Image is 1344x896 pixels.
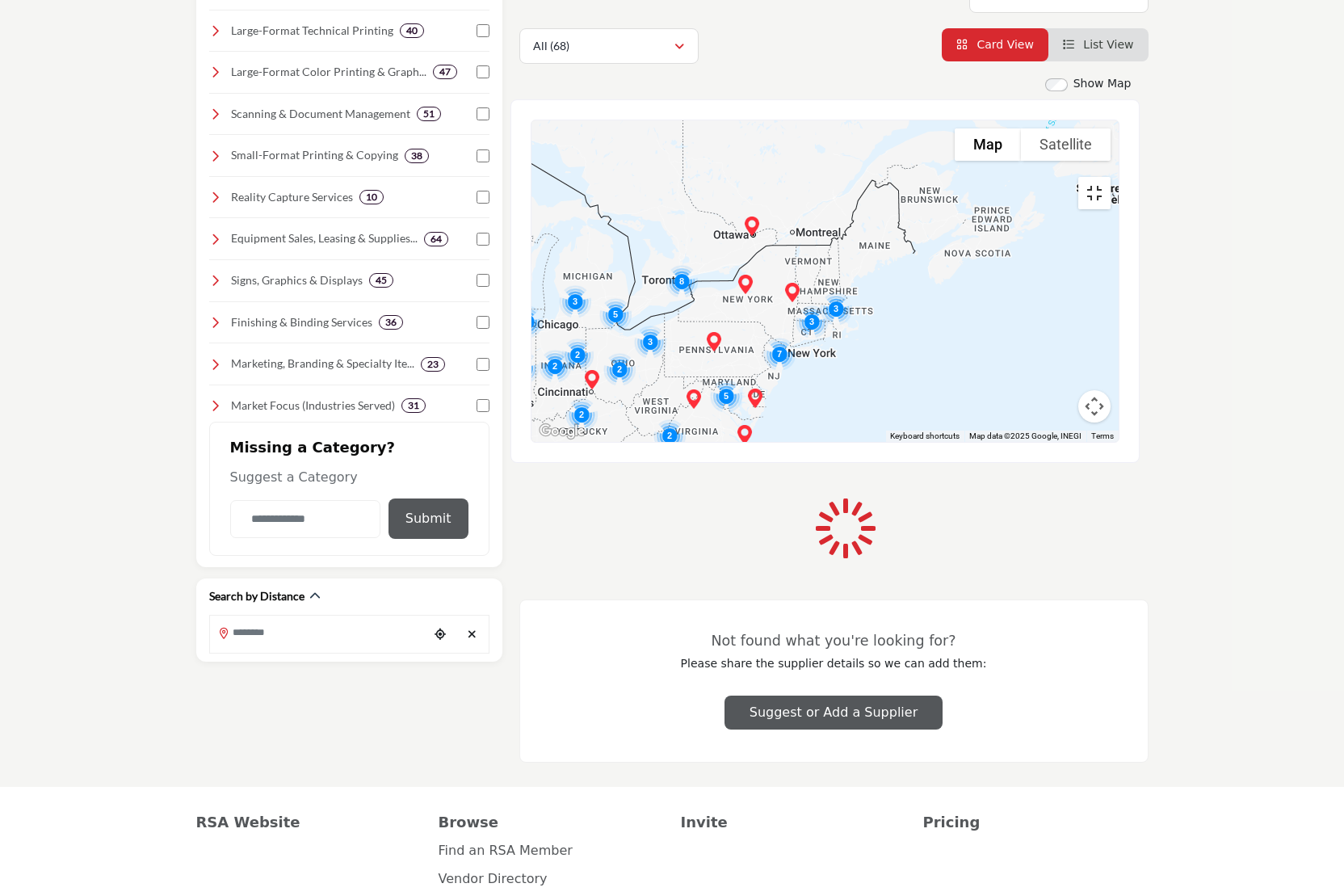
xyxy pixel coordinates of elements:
input: Search Location [210,617,428,649]
div: 64 Results For Equipment Sales, Leasing & Supplies [424,232,448,246]
h4: Small-Format Printing & Copying: Professional printing for black and white and color document pri... [231,147,398,163]
button: All (68) [519,28,699,64]
div: Cluster of 2 locations (1 HQ, 1 Branches) Click to view companies [559,392,604,437]
div: Cluster of 2 locations (0 HQ, 2 Branches) Click to view companies [500,345,545,390]
h4: Large-Format Color Printing & Graphics: Banners, posters, vehicle wraps, and presentation graphics. [231,64,426,80]
input: Select Market Focus (Industries Served) checkbox [477,399,489,412]
h4: Signs, Graphics & Displays: Exterior/interior building signs, trade show booths, event displays, ... [231,272,363,288]
div: 40 Results For Large-Format Technical Printing [400,23,424,38]
h2: Missing a Category? [230,439,468,468]
div: Northco Products (HQ) [776,276,808,309]
a: Open this area in Google Maps (opens a new window) [535,421,589,442]
a: Pricing [923,811,1149,833]
div: 45 Results For Signs, Graphics & Displays [369,273,393,288]
div: 31 Results For Market Focus (Industries Served) [401,398,426,413]
input: Select Equipment Sales, Leasing & Supplies checkbox [477,233,489,246]
h4: Large-Format Technical Printing: High-quality printing for blueprints, construction and architect... [231,23,393,39]
a: View Card [956,38,1034,51]
b: 38 [411,150,422,162]
p: Browse [439,811,664,833]
b: 51 [423,108,435,120]
div: Choose your current location [428,617,452,652]
b: 31 [408,400,419,411]
a: View List [1063,38,1134,51]
div: 51 Results For Scanning & Document Management [417,107,441,121]
h4: Equipment Sales, Leasing & Supplies: Equipment sales, leasing, service, and resale of plotters, s... [231,230,418,246]
button: Keyboard shortcuts [890,431,960,442]
span: Card View [976,38,1033,51]
a: Vendor Directory [439,871,548,886]
p: All (68) [533,38,569,54]
div: Cluster of 3 locations (2 HQ, 1 Branches) Click to view companies [789,299,834,344]
div: 38 Results For Small-Format Printing & Copying [405,149,429,163]
b: 23 [427,359,439,370]
span: Suggest or Add a Supplier [750,705,918,720]
b: 40 [406,25,418,36]
span: Please share the supplier details so we can add them: [681,657,987,670]
div: 36 Results For Finishing & Binding Services [379,315,403,330]
div: Drafting & Technical Supplies (Branch) [678,383,710,415]
h4: Marketing, Branding & Specialty Items: Design and creative services, marketing support, and speci... [231,355,414,372]
a: RSA Website [196,811,422,833]
h4: Reality Capture Services: Laser scanning, BIM modeling, photogrammetry, 3D scanning, and other ad... [231,189,353,205]
b: 36 [385,317,397,328]
li: Card View [942,28,1048,61]
div: Plan and Print Systems, Inc. (HQ) [729,268,762,301]
span: Suggest a Category [230,469,358,485]
button: Submit [388,498,468,539]
b: 10 [366,191,377,203]
b: 45 [376,275,387,286]
div: Jaru Copy Services (HQ) [698,326,730,358]
div: Cluster of 2 locations (1 HQ, 1 Branches) Click to view companies [555,332,600,377]
div: Cluster of 2 locations (1 HQ, 1 Branches) Click to view companies [647,413,692,458]
h3: Not found what you're looking for? [552,633,1115,650]
div: Cluster of 2 locations (1 HQ, 1 Branches) Click to view companies [597,347,642,392]
input: Select Large-Format Technical Printing checkbox [477,24,489,37]
button: Show street map [955,128,1021,161]
div: Cluster of 8 locations (1 HQ, 7 Branches) Click to view companies [659,259,704,304]
div: Reprodux Limited (Branch) [736,210,768,242]
b: 47 [439,66,451,78]
input: Select Large-Format Color Printing & Graphics checkbox [477,65,489,78]
div: Cluster of 2 locations (1 HQ, 1 Branches) Click to view companies [532,343,577,389]
div: Cluster of 6 locations (2 HQ, 4 Branches) Click to view companies [504,299,549,344]
li: List View [1048,28,1149,61]
input: Category Name [230,500,380,538]
a: Terms [1091,431,1114,440]
div: A & E Reprographics, Inc. VA (HQ) [729,419,761,451]
div: Blue Print Service Company (HQ) [502,238,535,271]
input: Select Scanning & Document Management checkbox [477,107,489,120]
div: Cluster of 7 locations (4 HQ, 3 Branches) Click to view companies [757,331,802,376]
div: Cluster of 5 locations (0 HQ, 5 Branches) Click to view companies [593,292,638,337]
button: Show satellite imagery [1021,128,1111,161]
a: Find an RSA Member [439,843,573,858]
span: Map data ©2025 Google, INEGI [969,431,1081,440]
button: Map camera controls [1078,390,1111,423]
label: Show Map [1073,75,1132,92]
img: Google [535,421,589,442]
b: 64 [430,233,442,245]
h4: Market Focus (Industries Served): Tailored solutions for industries like architecture, constructi... [231,398,395,414]
div: Cluster of 3 locations (1 HQ, 2 Branches) Click to view companies [813,286,859,331]
div: 23 Results For Marketing, Branding & Specialty Items [421,357,445,372]
input: Select Marketing, Branding & Specialty Items checkbox [477,358,489,371]
h4: Finishing & Binding Services: Laminating, binding, folding, trimming, and other finishing touches... [231,314,372,330]
div: Cluster of 5 locations (2 HQ, 3 Branches) Click to view companies [703,373,749,419]
h4: Scanning & Document Management: Digital conversion, archiving, indexing, secure storage, and stre... [231,106,410,122]
button: Suggest or Add a Supplier [724,696,943,730]
input: Select Signs, Graphics & Displays checkbox [477,274,489,287]
div: Cluster of 3 locations (2 HQ, 1 Branches) Click to view companies [628,319,673,364]
input: Select Reality Capture Services checkbox [477,191,489,204]
a: Invite [681,811,906,833]
input: Select Small-Format Printing & Copying checkbox [477,149,489,162]
h2: Search by Distance [209,588,304,604]
div: Key Blue Prints, Inc. (Branch) [576,364,608,396]
input: Select Finishing & Binding Services checkbox [477,316,489,329]
span: List View [1083,38,1133,51]
button: Toggle fullscreen view [1078,177,1111,209]
div: Clear search location [460,617,485,652]
div: 47 Results For Large-Format Color Printing & Graphics [433,65,457,79]
div: Cluster of 4 locations (1 HQ, 3 Branches) Click to view companies [491,271,536,317]
div: Cluster of 3 locations (2 HQ, 1 Branches) Click to view companies [552,279,598,324]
